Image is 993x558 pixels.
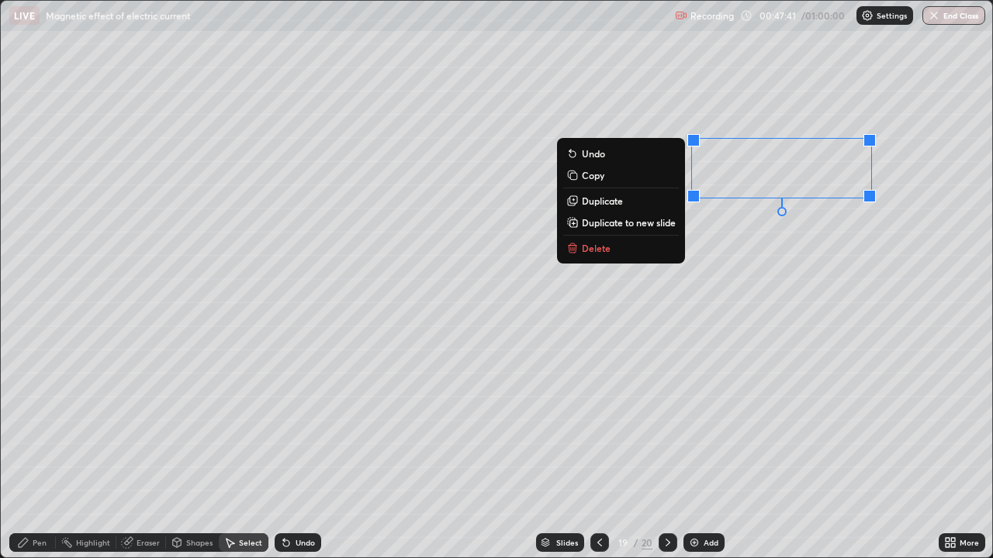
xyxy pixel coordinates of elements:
div: Undo [296,539,315,546]
button: Copy [563,166,679,184]
div: 20 [642,536,652,549]
p: Duplicate to new slide [582,216,676,229]
p: Magnetic effect of electric current [46,9,190,22]
img: recording.375f2c34.svg [675,9,687,22]
div: Eraser [137,539,160,546]
button: Delete [563,239,679,257]
div: Add [704,539,718,546]
div: Select [239,539,262,546]
img: class-settings-icons [861,9,874,22]
div: 19 [615,538,631,547]
p: Copy [582,169,604,181]
div: / [634,538,638,547]
img: add-slide-button [688,536,701,549]
div: Slides [556,539,578,546]
div: Highlight [76,539,110,546]
p: Recording [690,10,734,22]
p: Undo [582,147,605,160]
div: More [960,539,979,546]
div: Pen [33,539,47,546]
button: Duplicate [563,191,679,210]
img: end-class-cross [928,9,940,22]
p: Duplicate [582,195,623,207]
p: Delete [582,242,611,254]
button: End Class [922,6,985,25]
button: Duplicate to new slide [563,213,679,232]
p: Settings [877,12,907,19]
p: LIVE [14,9,35,22]
div: Shapes [186,539,213,546]
button: Undo [563,144,679,163]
